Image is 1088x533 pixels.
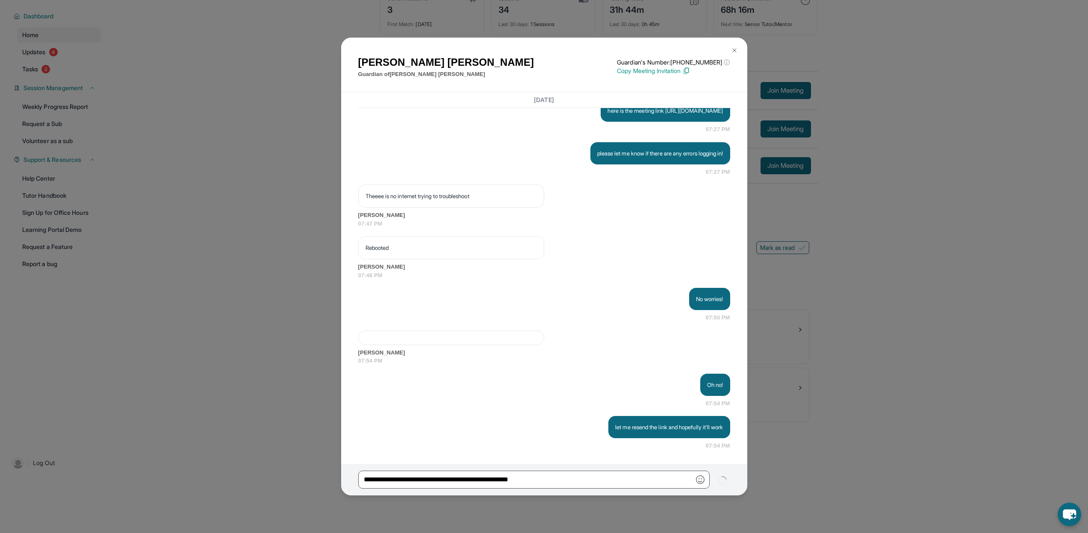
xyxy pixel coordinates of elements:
[358,263,730,271] span: [PERSON_NAME]
[617,67,730,75] p: Copy Meeting Invitation
[706,313,730,322] span: 07:50 PM
[358,348,730,357] span: [PERSON_NAME]
[597,149,723,158] p: please let me know if there are any errors logging in!
[358,70,534,79] p: Guardian of [PERSON_NAME] [PERSON_NAME]
[724,58,730,67] span: ⓘ
[615,423,723,431] p: let me resend the link and hopefully it'll work
[706,442,730,450] span: 07:54 PM
[617,58,730,67] p: Guardian's Number: [PHONE_NUMBER]
[1058,503,1081,526] button: chat-button
[366,192,537,200] p: Theeee is no internet trying to troubleshoot
[682,67,690,75] img: Copy Icon
[358,220,730,228] span: 07:47 PM
[607,106,723,115] p: here is the meeting link [URL][DOMAIN_NAME]
[706,399,730,408] span: 07:54 PM
[696,295,723,303] p: No worries!
[707,381,723,389] p: Oh no!
[358,96,730,104] h3: [DATE]
[706,168,730,176] span: 07:27 PM
[358,357,730,365] span: 07:54 PM
[696,475,705,484] img: Emoji
[366,243,537,252] p: Rebooted
[358,271,730,280] span: 07:48 PM
[706,125,730,134] span: 07:27 PM
[731,47,738,54] img: Close Icon
[358,211,730,220] span: [PERSON_NAME]
[358,55,534,70] h1: [PERSON_NAME] [PERSON_NAME]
